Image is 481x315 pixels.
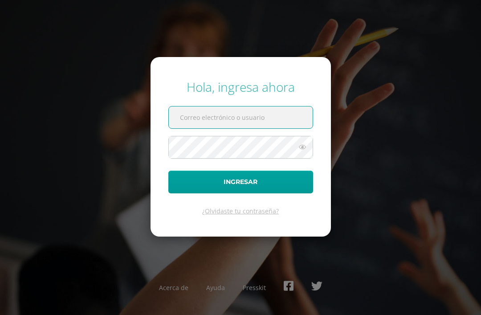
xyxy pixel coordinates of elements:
a: Ayuda [206,283,225,292]
button: Ingresar [168,171,313,193]
a: ¿Olvidaste tu contraseña? [202,207,279,215]
input: Correo electrónico o usuario [169,106,313,128]
a: Presskit [243,283,266,292]
a: Acerca de [159,283,188,292]
div: Hola, ingresa ahora [168,78,313,95]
